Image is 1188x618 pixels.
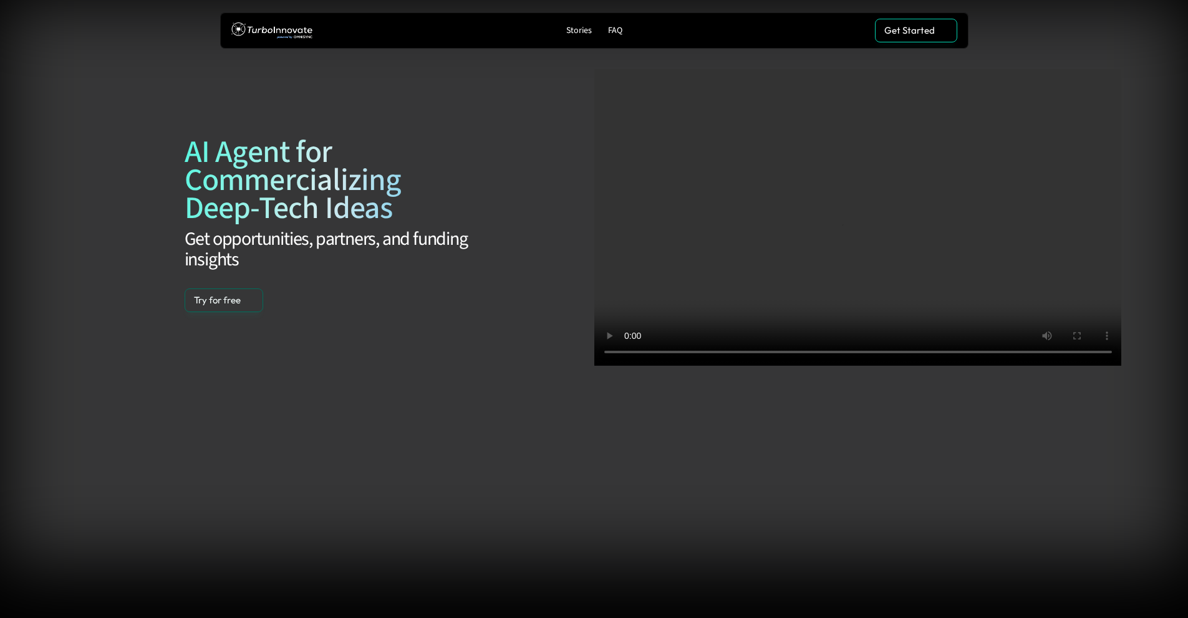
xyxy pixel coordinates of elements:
p: Stories [566,26,592,36]
p: Get Started [884,25,935,36]
p: FAQ [608,26,622,36]
a: Get Started [875,19,957,42]
img: TurboInnovate Logo [231,19,312,42]
a: FAQ [603,22,627,39]
a: Stories [561,22,597,39]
